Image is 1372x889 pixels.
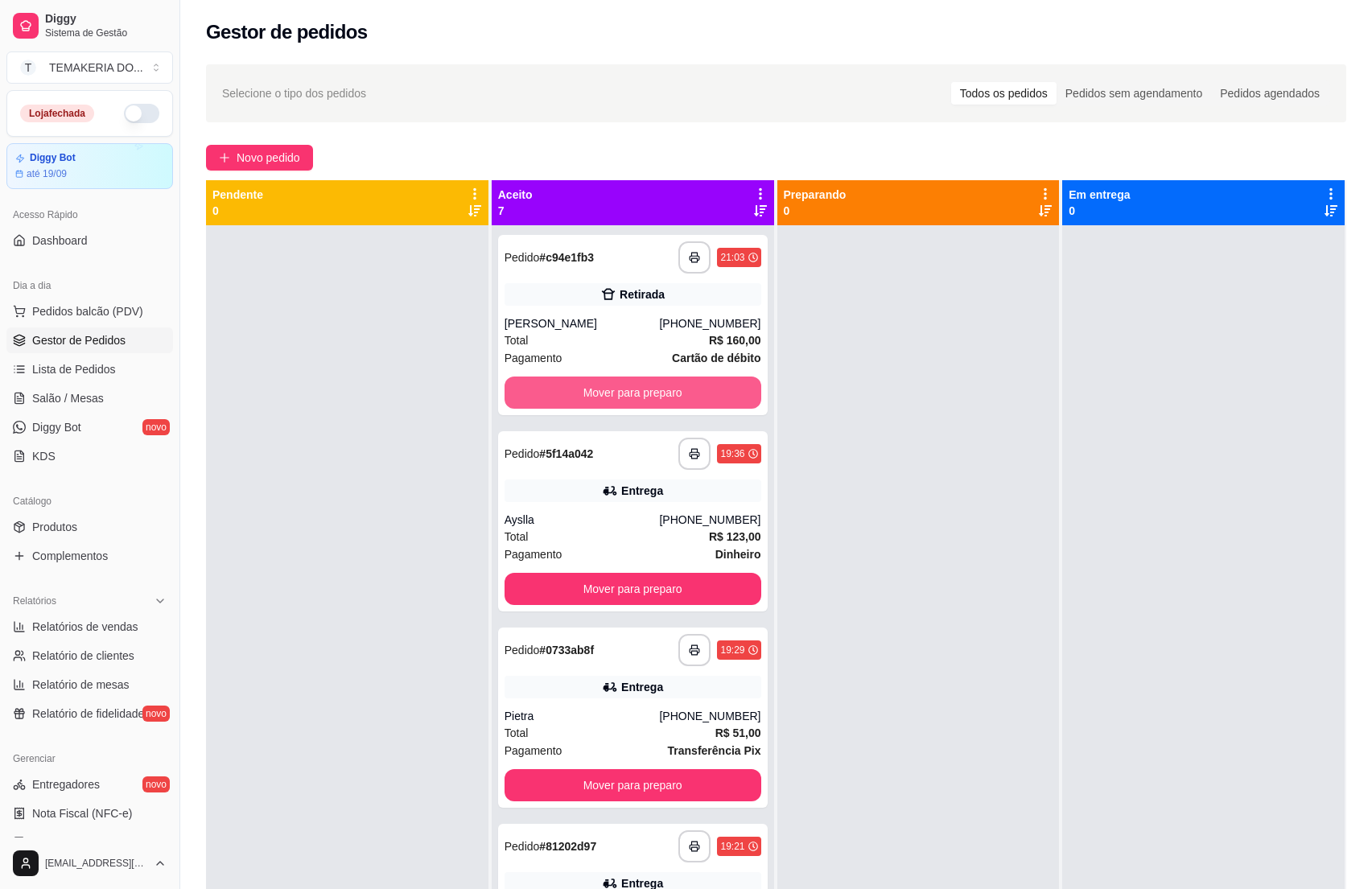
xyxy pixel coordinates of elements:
[219,152,230,163] span: plus
[6,327,173,353] a: Gestor de Pedidos
[32,332,126,348] span: Gestor de Pedidos
[505,769,761,801] button: Mover para preparo
[6,6,173,45] a: DiggySistema de Gestão
[124,104,159,123] button: Alterar Status
[32,361,116,377] span: Lista de Pedidos
[32,233,88,249] span: Dashboard
[6,143,173,189] a: Diggy Botaté 19/09
[6,202,173,228] div: Acesso Rápido
[505,447,540,460] span: Pedido
[6,543,173,569] a: Complementos
[715,548,761,561] strong: Dinheiro
[539,644,594,656] strong: # 0733ab8f
[720,251,744,264] div: 21:03
[32,706,144,722] span: Relatório de fidelidade
[6,643,173,669] a: Relatório de clientes
[621,483,663,499] div: Entrega
[30,152,76,164] article: Diggy Bot
[212,187,263,203] p: Pendente
[206,145,313,171] button: Novo pedido
[498,203,533,219] p: 7
[505,512,660,528] div: Ayslla
[505,377,761,409] button: Mover para preparo
[6,772,173,797] a: Entregadoresnovo
[505,644,540,656] span: Pedido
[505,545,562,563] span: Pagamento
[505,528,529,545] span: Total
[32,834,120,850] span: Controle de caixa
[45,12,167,27] span: Diggy
[49,60,143,76] div: TEMAKERIA DO ...
[32,619,138,635] span: Relatórios de vendas
[784,187,847,203] p: Preparando
[6,701,173,726] a: Relatório de fidelidadenovo
[505,349,562,367] span: Pagamento
[45,857,147,870] span: [EMAIL_ADDRESS][DOMAIN_NAME]
[6,801,173,826] a: Nota Fiscal (NFC-e)
[720,644,744,656] div: 19:29
[32,776,100,792] span: Entregadores
[621,679,663,695] div: Entrega
[505,708,660,724] div: Pietra
[32,805,132,821] span: Nota Fiscal (NFC-e)
[237,149,300,167] span: Novo pedido
[6,298,173,324] button: Pedidos balcão (PDV)
[6,414,173,440] a: Diggy Botnovo
[668,744,761,757] strong: Transferência Pix
[6,443,173,469] a: KDS
[45,27,167,39] span: Sistema de Gestão
[505,251,540,264] span: Pedido
[20,60,36,76] span: T
[20,105,94,122] div: Loja fechada
[6,488,173,514] div: Catálogo
[505,573,761,605] button: Mover para preparo
[539,251,594,264] strong: # c94e1fb3
[6,385,173,411] a: Salão / Mesas
[505,840,540,853] span: Pedido
[222,84,366,102] span: Selecione o tipo dos pedidos
[620,286,665,303] div: Retirada
[715,726,761,739] strong: R$ 51,00
[32,548,108,564] span: Complementos
[6,51,173,84] button: Select a team
[720,447,744,460] div: 19:36
[206,19,368,45] h2: Gestor de pedidos
[1069,187,1130,203] p: Em entrega
[505,331,529,349] span: Total
[505,724,529,742] span: Total
[505,742,562,759] span: Pagamento
[1069,203,1130,219] p: 0
[539,447,593,460] strong: # 5f14a042
[13,595,56,607] span: Relatórios
[6,514,173,540] a: Produtos
[1211,82,1329,105] div: Pedidos agendados
[659,512,760,528] div: [PHONE_NUMBER]
[32,519,77,535] span: Produtos
[32,448,56,464] span: KDS
[27,167,67,180] article: até 19/09
[498,187,533,203] p: Aceito
[709,530,761,543] strong: R$ 123,00
[6,829,173,855] a: Controle de caixa
[32,648,134,664] span: Relatório de clientes
[672,352,760,364] strong: Cartão de débito
[539,840,596,853] strong: # 81202d97
[32,303,143,319] span: Pedidos balcão (PDV)
[212,203,263,219] p: 0
[659,315,760,331] div: [PHONE_NUMBER]
[784,203,847,219] p: 0
[6,356,173,382] a: Lista de Pedidos
[32,419,81,435] span: Diggy Bot
[1057,82,1211,105] div: Pedidos sem agendamento
[32,677,130,693] span: Relatório de mesas
[6,614,173,640] a: Relatórios de vendas
[709,334,761,347] strong: R$ 160,00
[32,390,104,406] span: Salão / Mesas
[6,228,173,253] a: Dashboard
[6,844,173,883] button: [EMAIL_ADDRESS][DOMAIN_NAME]
[6,746,173,772] div: Gerenciar
[6,672,173,698] a: Relatório de mesas
[6,273,173,298] div: Dia a dia
[505,315,660,331] div: [PERSON_NAME]
[720,840,744,853] div: 19:21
